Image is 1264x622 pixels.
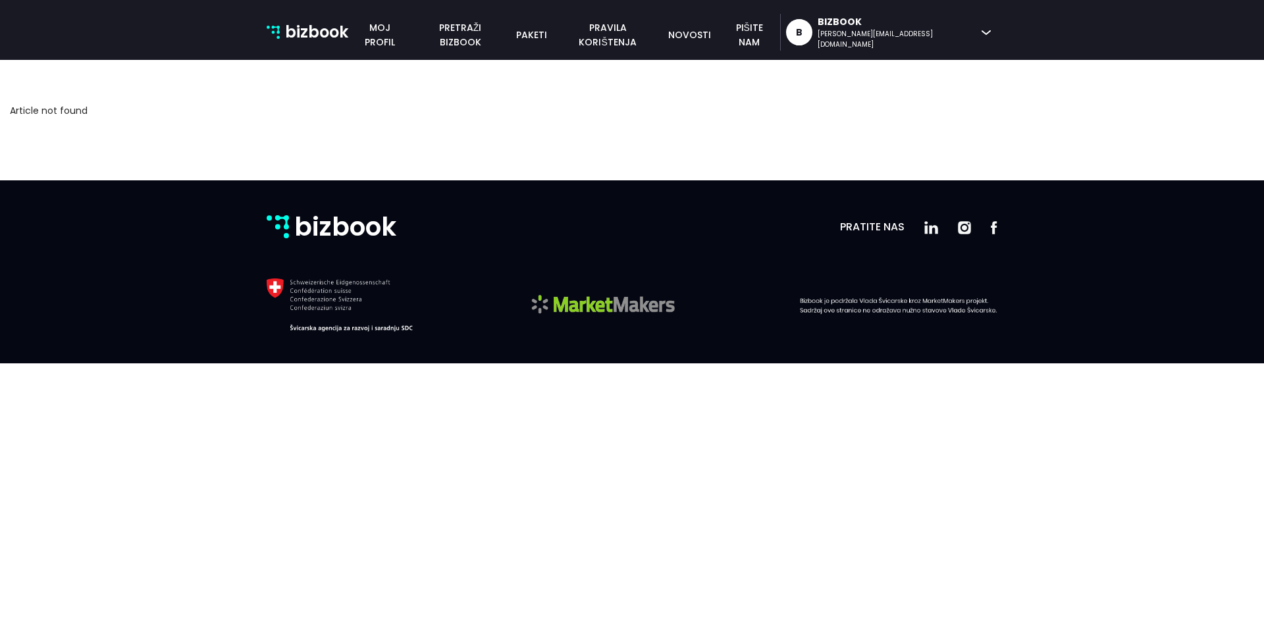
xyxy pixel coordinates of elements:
[267,278,413,332] img: Swiss Confederation
[971,221,997,234] img: facebook
[267,20,348,45] a: bizbook
[285,20,348,45] p: bizbook
[555,20,661,49] a: pravila korištenja
[508,28,555,42] a: paketi
[412,20,508,49] a: pretraži bizbook
[818,15,975,29] div: Bizbook
[796,19,803,45] div: B
[294,207,396,247] p: bizbook
[661,28,719,42] a: novosti
[267,215,289,238] img: bizbook
[905,221,938,234] img: linkedIn
[938,221,971,234] img: instagram
[267,26,280,39] img: bizbook
[800,278,997,332] img: bizbook support by Swiss Confederation Government
[348,20,413,49] a: Moj profil
[840,220,905,233] h5: Pratite nas
[515,278,698,332] img: MarketMakers logo
[719,20,780,49] a: pišite nam
[267,207,396,247] a: bizbook
[818,29,975,50] div: [PERSON_NAME][EMAIL_ADDRESS][DOMAIN_NAME]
